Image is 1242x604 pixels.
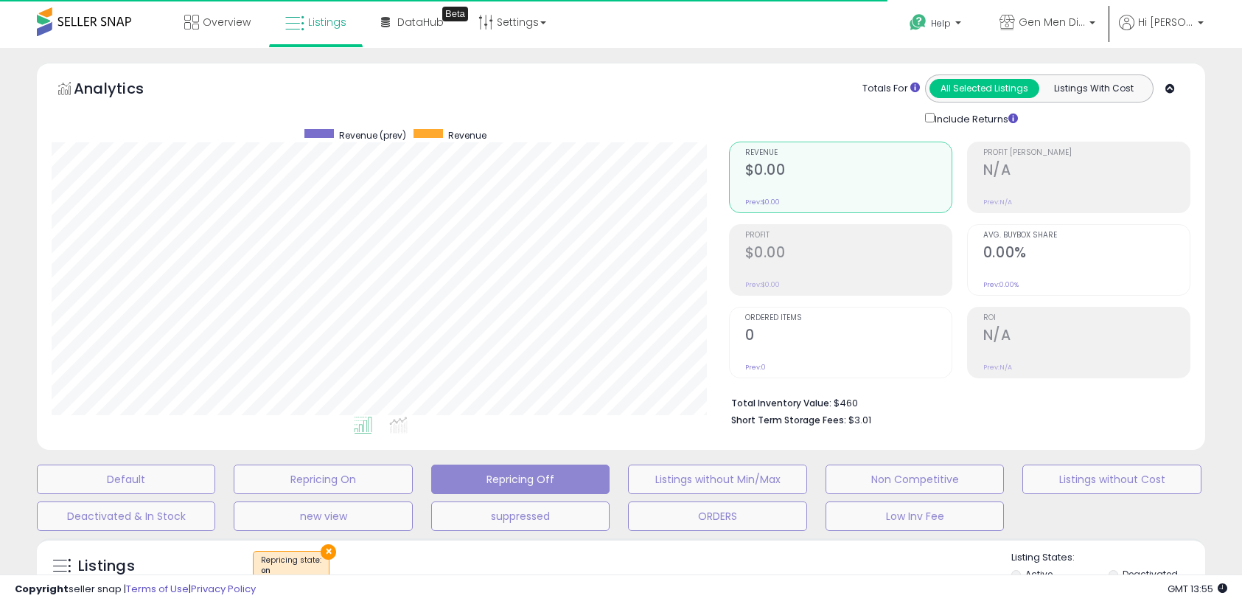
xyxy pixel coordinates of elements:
[826,465,1004,494] button: Non Competitive
[1138,15,1193,29] span: Hi [PERSON_NAME]
[745,198,780,206] small: Prev: $0.00
[745,149,952,157] span: Revenue
[745,314,952,322] span: Ordered Items
[731,393,1179,411] li: $460
[1022,465,1201,494] button: Listings without Cost
[442,7,468,21] div: Tooltip anchor
[448,129,486,142] span: Revenue
[983,327,1190,347] h2: N/A
[731,397,831,409] b: Total Inventory Value:
[983,280,1019,289] small: Prev: 0.00%
[203,15,251,29] span: Overview
[15,583,256,597] div: seller snap | |
[234,501,412,531] button: new view
[731,414,846,426] b: Short Term Storage Fees:
[15,582,69,596] strong: Copyright
[983,363,1012,372] small: Prev: N/A
[745,244,952,264] h2: $0.00
[931,17,951,29] span: Help
[983,244,1190,264] h2: 0.00%
[983,149,1190,157] span: Profit [PERSON_NAME]
[308,15,346,29] span: Listings
[431,501,610,531] button: suppressed
[983,232,1190,240] span: Avg. Buybox Share
[914,110,1036,127] div: Include Returns
[983,198,1012,206] small: Prev: N/A
[983,314,1190,322] span: ROI
[1039,79,1148,98] button: Listings With Cost
[745,280,780,289] small: Prev: $0.00
[745,327,952,347] h2: 0
[862,82,920,96] div: Totals For
[74,78,172,103] h5: Analytics
[983,162,1190,181] h2: N/A
[339,129,406,142] span: Revenue (prev)
[826,501,1004,531] button: Low Inv Fee
[909,13,927,32] i: Get Help
[397,15,444,29] span: DataHub
[37,501,215,531] button: Deactivated & In Stock
[745,363,766,372] small: Prev: 0
[898,2,976,48] a: Help
[929,79,1039,98] button: All Selected Listings
[628,501,806,531] button: ORDERS
[37,465,215,494] button: Default
[431,465,610,494] button: Repricing Off
[745,162,952,181] h2: $0.00
[745,232,952,240] span: Profit
[628,465,806,494] button: Listings without Min/Max
[1019,15,1085,29] span: Gen Men Distributor
[848,413,871,427] span: $3.01
[1119,15,1204,48] a: Hi [PERSON_NAME]
[234,465,412,494] button: Repricing On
